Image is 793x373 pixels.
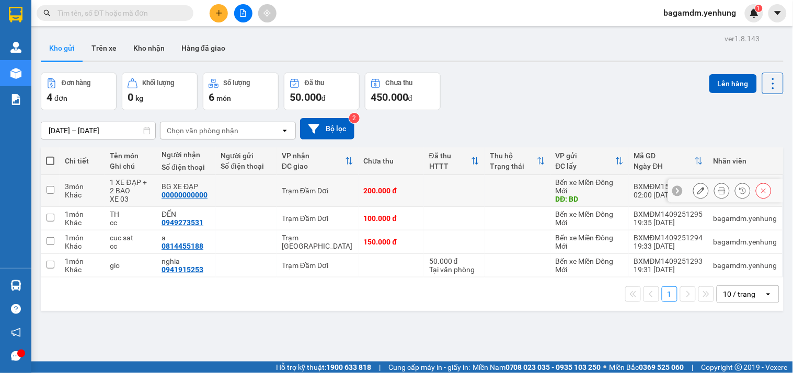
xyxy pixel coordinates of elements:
span: | [692,362,694,373]
span: search [43,9,51,17]
th: Toggle SortBy [629,147,708,175]
strong: 0369 525 060 [639,363,684,371]
div: Bến xe Miền Đông Mới [556,234,624,250]
div: 1 món [65,210,100,218]
div: Trạm Đầm Dơi [282,261,353,270]
button: Kho nhận [125,36,173,61]
div: Chưa thu [364,157,419,165]
div: DĐ: BD [556,195,624,203]
th: Toggle SortBy [550,147,629,175]
sup: 2 [349,113,360,123]
strong: 0708 023 035 - 0935 103 250 [505,363,601,371]
div: Chi tiết [65,157,100,165]
div: Số điện thoại [162,163,210,171]
div: Số điện thoại [221,162,271,170]
div: BXMĐM1409251295 [634,210,703,218]
div: 1 món [65,257,100,265]
div: a [162,234,210,242]
span: 50.000 [290,91,321,103]
span: đ [321,94,326,102]
div: HTTT [429,162,471,170]
div: cc [110,242,152,250]
span: | [379,362,381,373]
div: Chọn văn phòng nhận [167,125,238,136]
div: Khác [65,191,100,199]
button: Bộ lọc [300,118,354,139]
div: Thu hộ [490,151,536,160]
span: file-add [239,9,247,17]
button: Kho gửi [41,36,83,61]
img: warehouse-icon [10,280,21,291]
input: Select a date range. [41,122,155,139]
div: 200.000 đ [364,186,419,195]
span: Miền Bắc [610,362,684,373]
div: 1 món [65,234,100,242]
div: Người gửi [221,151,271,160]
div: Trạm Đầm Dơi [282,214,353,223]
div: 10 / trang [723,289,756,299]
button: caret-down [768,4,787,22]
div: 00000000000 [162,191,208,199]
th: Toggle SortBy [424,147,485,175]
div: Đã thu [305,79,324,87]
div: 50.000 đ [429,257,479,265]
div: Chưa thu [386,79,413,87]
div: ĐẾN [162,210,210,218]
div: Mã GD [634,151,695,160]
div: Sửa đơn hàng [693,183,709,199]
div: bagamdm.yenhung [714,214,777,223]
div: BXMĐM1409251293 [634,257,703,265]
div: Tại văn phòng [429,265,479,274]
div: ver 1.8.143 [725,33,760,44]
div: 19:35 [DATE] [634,218,703,227]
button: plus [210,4,228,22]
span: ⚪️ [604,365,607,369]
div: 3 món [65,182,100,191]
button: Lên hàng [709,74,757,93]
div: Đơn hàng [62,79,90,87]
div: 02:00 [DATE] [634,191,703,199]
div: Trạng thái [490,162,536,170]
button: Chưa thu450.000đ [365,73,441,110]
div: Trạm Đầm Dơi [282,186,353,195]
div: 19:31 [DATE] [634,265,703,274]
div: 19:33 [DATE] [634,242,703,250]
th: Toggle SortBy [485,147,550,175]
span: plus [215,9,223,17]
div: Người nhận [162,150,210,159]
div: Đã thu [429,151,471,160]
div: Nhân viên [714,157,777,165]
span: đơn [54,94,67,102]
button: Đơn hàng4đơn [41,73,117,110]
span: aim [263,9,271,17]
svg: open [764,290,773,298]
span: 6 [209,91,214,103]
div: nghia [162,257,210,265]
button: Đã thu50.000đ [284,73,360,110]
input: Tìm tên, số ĐT hoặc mã đơn [58,7,181,19]
div: BXMĐM1409251294 [634,234,703,242]
div: cuc sat [110,234,152,242]
span: 450.000 [371,91,408,103]
div: 100.000 đ [364,214,419,223]
div: TH [110,210,152,218]
span: notification [11,328,21,337]
img: solution-icon [10,94,21,105]
div: bagamdm.yenhung [714,238,777,246]
span: question-circle [11,304,21,314]
div: Khác [65,242,100,250]
span: món [216,94,231,102]
div: Bến xe Miền Đông Mới [556,178,624,195]
strong: 1900 633 818 [326,363,371,371]
div: 150.000 đ [364,238,419,246]
span: kg [135,94,143,102]
div: BG XE ĐẠP [162,182,210,191]
img: warehouse-icon [10,68,21,79]
span: message [11,351,21,361]
div: Bến xe Miền Đông Mới [556,257,624,274]
span: 0 [128,91,133,103]
div: BXMĐM1509250001 [634,182,703,191]
span: caret-down [773,8,783,18]
div: ĐC lấy [556,162,615,170]
span: đ [408,94,412,102]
